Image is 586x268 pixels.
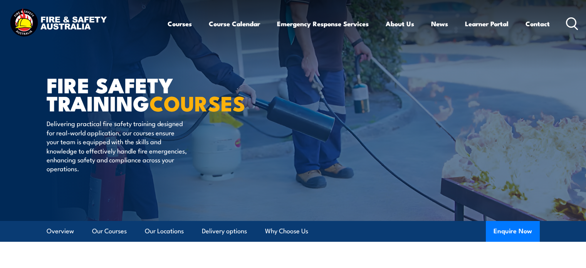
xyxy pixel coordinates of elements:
[145,221,184,241] a: Our Locations
[209,13,260,34] a: Course Calendar
[265,221,308,241] a: Why Choose Us
[526,13,550,34] a: Contact
[277,13,369,34] a: Emergency Response Services
[431,13,448,34] a: News
[47,221,74,241] a: Overview
[149,86,245,118] strong: COURSES
[465,13,509,34] a: Learner Portal
[202,221,247,241] a: Delivery options
[168,13,192,34] a: Courses
[47,119,187,173] p: Delivering practical fire safety training designed for real-world application, our courses ensure...
[486,221,540,242] button: Enquire Now
[92,221,127,241] a: Our Courses
[47,76,237,111] h1: FIRE SAFETY TRAINING
[386,13,414,34] a: About Us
